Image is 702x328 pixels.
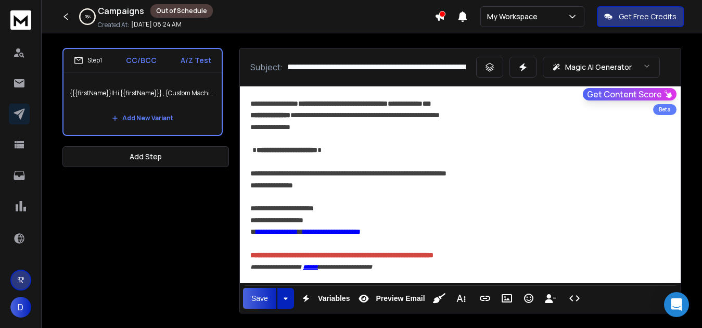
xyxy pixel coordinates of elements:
[181,55,211,66] p: A/Z Test
[597,6,684,27] button: Get Free Credits
[519,288,539,309] button: Emoticons
[98,21,129,29] p: Created At:
[250,61,283,73] p: Subject:
[619,11,677,22] p: Get Free Credits
[10,297,31,318] button: D
[487,11,542,22] p: My Workspace
[475,288,495,309] button: Insert Link (Ctrl+K)
[374,294,427,303] span: Preview Email
[451,288,471,309] button: More Text
[497,288,517,309] button: Insert Image (Ctrl+P)
[98,5,144,17] h1: Campaigns
[10,10,31,30] img: logo
[296,288,352,309] button: Variables
[565,288,584,309] button: Code View
[70,79,215,108] p: {{{firstName}}|Hi {{firstName}}} , {Custom Machining Parts|Precision Machining Parts|CNC Machined...
[664,292,689,317] div: Open Intercom Messenger
[126,55,157,66] p: CC/BCC
[104,108,182,129] button: Add New Variant
[62,48,223,136] li: Step1CC/BCCA/Z Test{{{firstName}}|Hi {{firstName}}} , {Custom Machining Parts|Precision Machining...
[316,294,352,303] span: Variables
[150,4,213,18] div: Out of Schedule
[565,62,632,72] p: Magic AI Generator
[543,57,660,78] button: Magic AI Generator
[583,88,677,100] button: Get Content Score
[243,288,276,309] button: Save
[429,288,449,309] button: Clean HTML
[354,288,427,309] button: Preview Email
[131,20,182,29] p: [DATE] 08:24 AM
[653,104,677,115] div: Beta
[74,56,102,65] div: Step 1
[541,288,560,309] button: Insert Unsubscribe Link
[62,146,229,167] button: Add Step
[85,14,91,20] p: 0 %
